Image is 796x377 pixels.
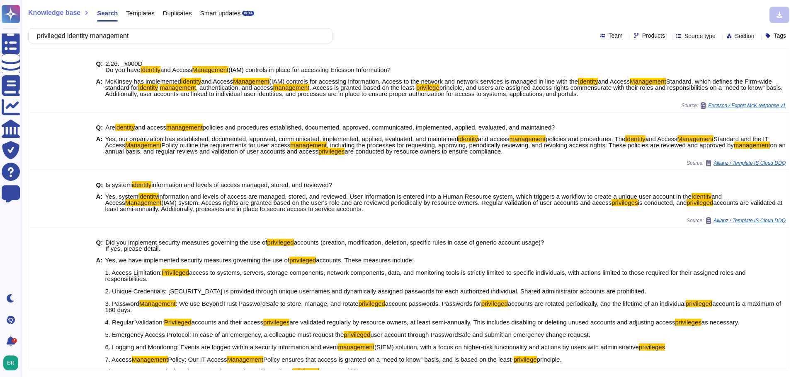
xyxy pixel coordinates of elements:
span: accounts within our systems. [319,368,399,375]
mark: Management [192,66,229,73]
span: (IAM) controls in place for accessing Ericsson Information? [228,66,391,73]
span: Yes, we have implemented security measures governing the use of [105,257,289,264]
mark: management [273,84,310,91]
span: Smart updates [200,10,241,16]
span: are validated regularly by resource owners, at least semi-annually. This includes disabling or de... [289,319,675,326]
mark: privileged [293,368,319,375]
mark: Management [233,78,269,85]
span: Section [735,33,755,39]
mark: Management [132,356,168,363]
mark: privileged [359,300,385,307]
span: (IAM) controls for accessing information. Access to the network and network services is managed i... [269,78,578,85]
span: Source: [687,217,786,224]
span: Standard and the IT Access [105,135,768,149]
mark: management [166,124,203,131]
span: McKinsey has implemented [105,78,181,85]
mark: Identity [578,78,598,85]
mark: privileged [267,239,294,246]
span: principle, and users are assigned access rights commensurate with their roles and responsibilitie... [105,84,782,97]
input: Search a question or template... [33,29,324,43]
b: A: [96,136,103,154]
mark: Management [630,78,666,85]
mark: privileges [675,319,701,326]
mark: identity [458,135,478,142]
mark: identity [132,181,152,188]
b: Q: [96,124,103,130]
mark: Identity [692,193,711,200]
span: are conducted by resource owners to ensure compliance. [345,148,502,155]
b: Q: [96,182,103,188]
span: Policy: Our IT Access [168,356,227,363]
span: and access [478,135,510,142]
span: Policy ensures that access is granted on a “need to know” basis, and is based on the least- [263,356,514,363]
mark: Management [125,142,162,149]
span: Policy outline the requirements for user access [161,142,290,149]
mark: privileges [318,148,345,155]
mark: privileged [289,257,316,264]
mark: management [510,135,546,142]
mark: Identity [141,66,160,73]
span: accounts are rotated periodically, and the lifetime of an individual [508,300,686,307]
span: (IAM) system. Access rights are granted based on the user's role and are reviewed periodically by... [161,199,612,206]
span: Search [97,10,118,16]
span: : We use BeyondTrust PasswordSafe to store, manage, and rotate [176,300,359,307]
mark: Management [139,300,176,307]
span: and Access [105,193,722,206]
mark: privilege [416,84,439,91]
span: , authentication, and access [196,84,273,91]
span: , including the processes for requesting, approving, periodically reviewing, and revoking access ... [327,142,734,149]
span: Ericsson / Export McK response v1 [708,103,786,108]
mark: privileges [263,319,289,326]
span: (SIEM) solution, with a focus on higher-risk functionality and actions by users with administrative [374,343,639,351]
button: user [2,354,24,372]
span: Yes, our organization has established, documented, approved, communicated, implemented, applied, ... [105,135,458,142]
b: A: [96,193,103,212]
span: information and levels of access managed, stored, and reviewed? [151,181,332,188]
span: Team [609,33,623,38]
b: Q: [96,60,103,73]
span: Is system [105,181,131,188]
span: information and levels of access are managed, stored, and reviewed. User information is entered i... [158,193,691,200]
span: Duplicates [163,10,192,16]
mark: privileged [687,199,713,206]
mark: identity [138,193,158,200]
mark: management [160,84,196,91]
span: Allianz / Template IS Cloud DDQ [713,161,786,166]
span: Allianz / Template IS Cloud DDQ [713,218,786,223]
span: on an annual basis, and regular reviews and validation of user accounts and access [105,142,786,155]
mark: privileges [639,343,665,351]
mark: Management [227,356,263,363]
mark: privileged [686,300,712,307]
div: BETA [242,11,254,16]
span: accounts (creation, modification, deletion, specific rules in case of generic account usage)? If ... [105,239,544,252]
mark: Identity [181,78,201,85]
b: Q: [96,239,103,252]
b: A: [96,257,103,375]
mark: Privileged [164,319,192,326]
div: 2 [12,338,17,343]
span: and access [135,124,166,131]
span: Did you implement security measures governing the use of [105,239,267,246]
mark: identity [138,84,158,91]
mark: identity [115,124,135,131]
span: and Access [160,66,192,73]
span: policies and procedures established, documented, approved, communicated, implemented, applied, ev... [203,124,555,131]
span: Are [105,124,115,131]
mark: management [734,142,770,149]
span: Yes, system [105,193,138,200]
img: user [3,355,18,370]
span: Source: [681,102,786,109]
mark: privileged [344,331,370,338]
span: policies and procedures. The [546,135,625,142]
span: Tags [774,33,786,38]
span: account passwords. Passwords for [385,300,481,307]
span: and Access [201,78,233,85]
span: Source: [687,160,786,166]
mark: Privileged [162,269,189,276]
mark: management [290,142,327,149]
mark: management [338,343,374,351]
span: Products [642,33,665,38]
b: A: [96,78,103,97]
span: and Access [646,135,677,142]
span: access to systems, servers, storage components, network components, data, and monitoring tools is... [105,269,745,307]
